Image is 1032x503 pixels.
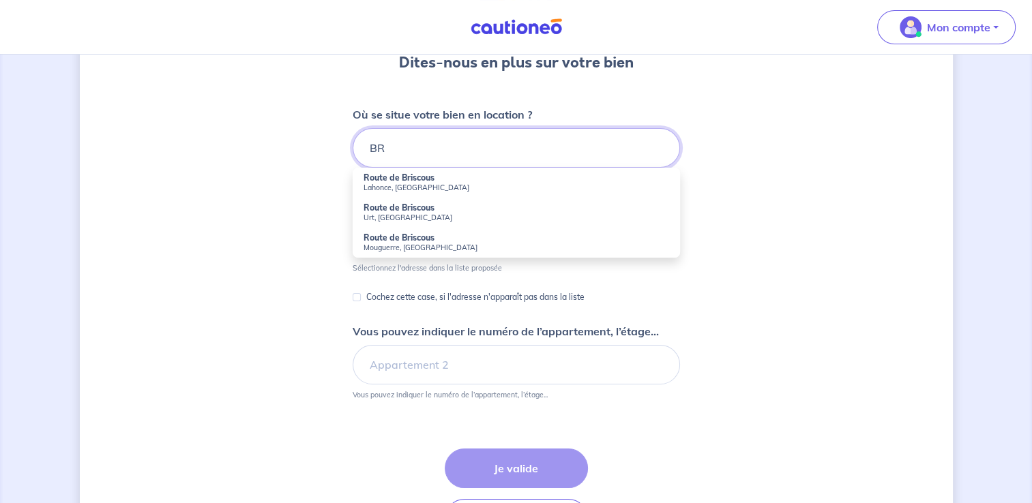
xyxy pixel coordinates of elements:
img: Cautioneo [465,18,567,35]
small: Mouguerre, [GEOGRAPHIC_DATA] [364,243,669,252]
p: Vous pouvez indiquer le numéro de l’appartement, l’étage... [353,323,659,339]
strong: Route de Briscous [364,232,434,243]
p: Sélectionnez l'adresse dans la liste proposée [353,263,502,273]
input: Appartement 2 [353,345,680,384]
strong: Route de Briscous [364,172,434,183]
h3: Dites-nous en plus sur votre bien [399,52,634,74]
button: illu_account_valid_menu.svgMon compte [877,10,1016,44]
p: Vous pouvez indiquer le numéro de l’appartement, l’étage... [353,390,548,399]
small: Lahonce, [GEOGRAPHIC_DATA] [364,183,669,192]
strong: Route de Briscous [364,202,434,213]
p: Cochez cette case, si l'adresse n'apparaît pas dans la liste [366,289,585,305]
input: 2 rue de paris, 59000 lille [353,128,680,168]
p: Mon compte [927,19,990,35]
small: Urt, [GEOGRAPHIC_DATA] [364,213,669,222]
img: illu_account_valid_menu.svg [900,16,922,38]
p: Où se situe votre bien en location ? [353,106,532,123]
